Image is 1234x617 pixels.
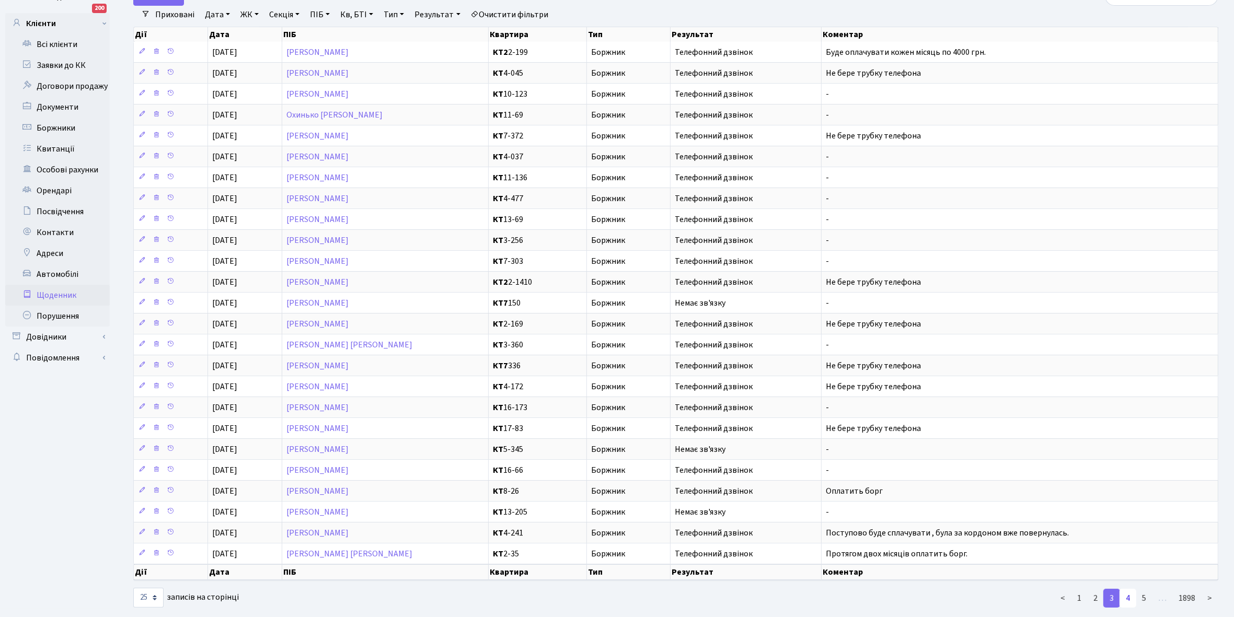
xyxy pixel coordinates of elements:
[826,548,967,560] span: Протягом двох місяців оплатить борг.
[212,485,237,497] span: [DATE]
[493,132,582,140] span: 7-372
[286,402,349,413] a: [PERSON_NAME]
[5,76,110,97] a: Договори продажу
[822,564,1218,580] th: Коментар
[493,403,582,412] span: 16-173
[212,46,237,58] span: [DATE]
[826,172,829,183] span: -
[826,297,829,309] span: -
[493,151,503,162] b: КТ
[826,46,986,58] span: Буде оплачувати кожен місяць по 4000 грн.
[826,130,921,142] span: Не бере трубку телефона
[493,382,582,391] span: 4-172
[675,320,817,328] span: Телефонний дзвінок
[1120,589,1136,608] a: 4
[675,382,817,391] span: Телефонний дзвінок
[591,90,665,98] span: Боржник
[493,235,503,246] b: КТ
[5,306,110,327] a: Порушення
[212,339,237,351] span: [DATE]
[1136,589,1152,608] a: 5
[826,214,829,225] span: -
[493,276,508,288] b: КТ2
[212,130,237,142] span: [DATE]
[493,255,503,267] b: КТ
[591,132,665,140] span: Боржник
[591,466,665,474] span: Боржник
[493,278,582,286] span: 2-1410
[493,173,582,182] span: 11-136
[212,109,237,121] span: [DATE]
[493,466,582,474] span: 16-66
[489,27,587,42] th: Квартира
[493,215,582,224] span: 13-69
[493,339,503,351] b: КТ
[212,548,237,560] span: [DATE]
[826,193,829,204] span: -
[826,506,829,518] span: -
[591,173,665,182] span: Боржник
[493,320,582,328] span: 2-169
[493,111,582,119] span: 11-69
[675,299,817,307] span: Немає зв'язку
[675,111,817,119] span: Телефонний дзвінок
[212,255,237,267] span: [DATE]
[675,508,817,516] span: Немає зв'язку
[286,485,349,497] a: [PERSON_NAME]
[286,527,349,539] a: [PERSON_NAME]
[5,327,110,347] a: Довідники
[286,548,412,560] a: [PERSON_NAME] [PERSON_NAME]
[826,527,1069,539] span: Поступово буде сплачувати , була за кордоном вже повернулась.
[212,360,237,371] span: [DATE]
[493,90,582,98] span: 10-123
[826,485,883,497] span: Оплатить борг
[826,381,921,392] span: Не бере трубку телефона
[286,318,349,330] a: [PERSON_NAME]
[212,444,237,455] span: [DATE]
[591,153,665,161] span: Боржник
[675,487,817,495] span: Телефонний дзвінок
[493,506,503,518] b: КТ
[92,4,107,13] div: 200
[826,151,829,162] span: -
[286,444,349,455] a: [PERSON_NAME]
[591,299,665,307] span: Боржник
[826,360,921,371] span: Не бере трубку телефона
[493,485,503,497] b: КТ
[1054,589,1071,608] a: <
[493,424,582,433] span: 17-83
[591,194,665,203] span: Боржник
[133,588,239,608] label: записів на сторінці
[5,264,110,285] a: Автомобілі
[493,529,582,537] span: 4-241
[134,564,208,580] th: Дії
[5,97,110,118] a: Документи
[675,362,817,370] span: Телефонний дзвінок
[675,215,817,224] span: Телефонний дзвінок
[286,151,349,162] a: [PERSON_NAME]
[134,27,208,42] th: Дії
[212,464,237,476] span: [DATE]
[671,27,822,42] th: Результат
[212,506,237,518] span: [DATE]
[286,109,383,121] a: Охинько [PERSON_NAME]
[5,159,110,180] a: Особові рахунки
[826,464,829,476] span: -
[212,214,237,225] span: [DATE]
[675,341,817,349] span: Телефонний дзвінок
[826,444,829,455] span: -
[286,255,349,267] a: [PERSON_NAME]
[151,6,199,24] a: Приховані
[286,339,412,351] a: [PERSON_NAME] [PERSON_NAME]
[591,257,665,265] span: Боржник
[826,88,829,100] span: -
[591,487,665,495] span: Боржник
[212,193,237,204] span: [DATE]
[212,318,237,330] span: [DATE]
[5,180,110,201] a: Орендарі
[212,381,237,392] span: [DATE]
[201,6,234,24] a: Дата
[306,6,334,24] a: ПІБ
[493,257,582,265] span: 7-303
[493,153,582,161] span: 4-037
